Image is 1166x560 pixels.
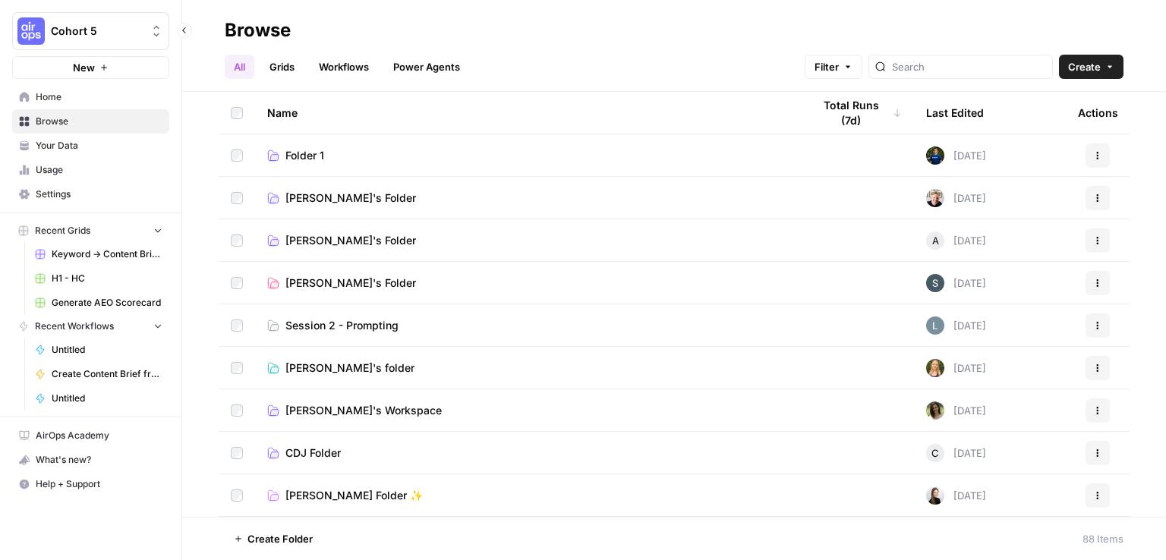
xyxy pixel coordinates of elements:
[285,275,416,291] span: [PERSON_NAME]'s Folder
[384,55,469,79] a: Power Agents
[12,219,169,242] button: Recent Grids
[267,148,788,163] a: Folder 1
[52,343,162,357] span: Untitled
[267,275,788,291] a: [PERSON_NAME]'s Folder
[28,242,169,266] a: Keyword -> Content Brief -> Article
[225,527,322,551] button: Create Folder
[51,24,143,39] span: Cohort 5
[12,315,169,338] button: Recent Workflows
[52,296,162,310] span: Generate AEO Scorecard
[267,92,788,134] div: Name
[926,401,944,420] img: ftiewkinvtttmmywn0rd7mbqrk6g
[28,291,169,315] a: Generate AEO Scorecard
[285,360,414,376] span: [PERSON_NAME]'s folder
[36,115,162,128] span: Browse
[267,403,788,418] a: [PERSON_NAME]'s Workspace
[28,362,169,386] a: Create Content Brief from Keyword
[267,488,788,503] a: [PERSON_NAME] Folder ✨
[260,55,304,79] a: Grids
[52,247,162,261] span: Keyword -> Content Brief -> Article
[285,445,341,461] span: CDJ Folder
[12,472,169,496] button: Help + Support
[926,401,986,420] div: [DATE]
[926,359,986,377] div: [DATE]
[926,486,986,505] div: [DATE]
[36,163,162,177] span: Usage
[13,448,169,471] div: What's new?
[926,316,944,335] img: lv9aeu8m5xbjlu53qhb6bdsmtbjy
[926,444,986,462] div: [DATE]
[267,445,788,461] a: CDJ Folder
[926,146,986,165] div: [DATE]
[36,90,162,104] span: Home
[12,182,169,206] a: Settings
[931,445,939,461] span: C
[17,17,45,45] img: Cohort 5 Logo
[12,448,169,472] button: What's new?
[926,231,986,250] div: [DATE]
[285,318,399,333] span: Session 2 - Prompting
[1059,55,1123,79] button: Create
[12,423,169,448] a: AirOps Academy
[815,59,839,74] span: Filter
[1078,92,1118,134] div: Actions
[926,92,984,134] div: Last Edited
[285,148,324,163] span: Folder 1
[812,92,902,134] div: Total Runs (7d)
[225,18,291,42] div: Browse
[28,266,169,291] a: H1 - HC
[805,55,862,79] button: Filter
[36,477,162,491] span: Help + Support
[28,338,169,362] a: Untitled
[35,319,114,333] span: Recent Workflows
[926,274,986,292] div: [DATE]
[73,60,95,75] span: New
[932,233,939,248] span: A
[285,488,423,503] span: [PERSON_NAME] Folder ✨
[12,12,169,50] button: Workspace: Cohort 5
[12,158,169,182] a: Usage
[285,190,416,206] span: [PERSON_NAME]'s Folder
[1082,531,1123,546] div: 88 Items
[36,187,162,201] span: Settings
[926,189,944,207] img: 2o0kkxn9fh134egdy59ddfshx893
[12,109,169,134] a: Browse
[267,360,788,376] a: [PERSON_NAME]'s folder
[285,233,416,248] span: [PERSON_NAME]'s Folder
[267,190,788,206] a: [PERSON_NAME]'s Folder
[35,224,90,238] span: Recent Grids
[926,359,944,377] img: r24b6keouon8mlof60ptx1lwn1nq
[52,392,162,405] span: Untitled
[36,429,162,442] span: AirOps Academy
[285,403,442,418] span: [PERSON_NAME]'s Workspace
[36,139,162,153] span: Your Data
[926,189,986,207] div: [DATE]
[310,55,378,79] a: Workflows
[926,146,944,165] img: 68soq3pkptmntqpesssmmm5ejrlv
[1068,59,1101,74] span: Create
[892,59,1046,74] input: Search
[247,531,313,546] span: Create Folder
[12,134,169,158] a: Your Data
[28,386,169,411] a: Untitled
[52,272,162,285] span: H1 - HC
[12,85,169,109] a: Home
[926,486,944,505] img: 39yvk6re8pq17klu4428na3vpvu6
[225,55,254,79] a: All
[52,367,162,381] span: Create Content Brief from Keyword
[926,316,986,335] div: [DATE]
[926,274,944,292] img: l7wc9lttar9mml2em7ssp1le7bvz
[267,233,788,248] a: [PERSON_NAME]'s Folder
[267,318,788,333] a: Session 2 - Prompting
[12,56,169,79] button: New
